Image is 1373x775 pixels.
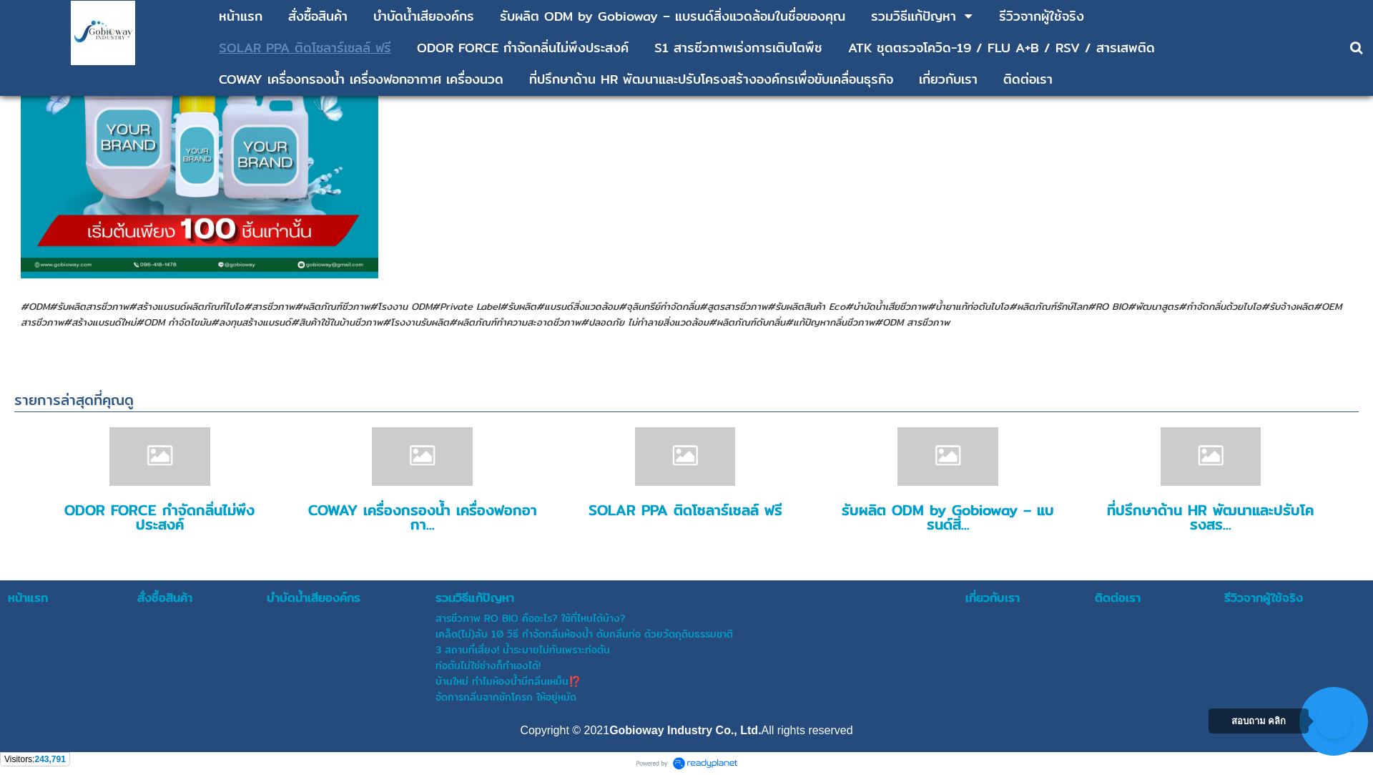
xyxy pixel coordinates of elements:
[965,588,1093,607] a: เกี่ยวกับเรา
[288,3,348,30] a: สั่งซื้อสินค้า
[919,66,978,93] a: เกี่ยวกับเรา
[219,10,262,23] div: หน้าแรก
[288,10,348,23] div: สั่งซื้อสินค้า
[767,299,845,314] span: #รับผลิตสินค้า Eco
[295,299,370,314] span: #ผลิตภัณฑ์ชีวภาพ
[1178,299,1261,314] span: #กำจัดกลิ่นด้วยไบโอ
[520,724,852,736] span: Copyright © 2021 All rights reserved
[244,299,295,314] span: #สารชีวภาพ
[64,315,136,330] span: #สร้างแบรนด์ใหม่
[999,10,1084,23] div: รีวิวจากผู้ใช้จริง
[654,42,822,54] div: S1 สารชีวภาพเร่งการเติบโตพืช
[630,752,743,775] img: Powered by ReadyPlanet
[871,3,956,30] a: รวมวิธีแก้ปัญหา
[848,42,1155,54] div: ATK ชุดตรวจโควิด-19 / FLU A+B / RSV / สารเสพติด
[8,588,136,607] a: หน้าแรก
[373,3,474,30] a: บําบัดน้ำเสียองค์กร
[500,3,845,30] a: รับผลิต ODM by Gobioway – แบรนด์สิ่งแวดล้อมในชื่อของคุณ
[211,315,291,330] span: #ลงทุนสร้างแบรนด์
[529,73,893,86] div: ที่ปรึกษาด้าน HR พัฒนาและปรับโครงสร้างองค์กรเพื่อขับเคลื่อนธุรกิจ
[919,73,978,86] div: เกี่ยวกับเรา
[219,42,391,54] div: SOLAR PPA ติดโซลาร์เซลล์ ฟรี
[1088,299,1128,314] span: #RO BIO
[308,499,537,535] a: COWAY เครื่องกรองน้ำ เครื่องฟอกอากา...
[129,299,244,314] span: #สร้างแบรนด์ผลิตภัณฑ์ไบโอ
[709,315,785,330] span: #ผลิตภัณฑ์ดับกลิ่น
[219,3,262,30] a: หน้าแรก
[435,610,965,626] a: สารชีวภาพ RO BIO คืออะไร? ใช้ที่ไหนได้บ้าง?
[136,315,211,330] span: #ODM กำจัดไขมัน
[267,588,434,607] a: บําบัดน้ำเสียองค์กร
[373,10,474,23] div: บําบัดน้ำเสียองค์กร
[619,299,699,314] span: #จุลินทรีย์กำจัดกลิ่น
[383,315,449,330] span: #โรงงานรับผลิต
[291,315,383,330] span: #สินค้าใช้ในบ้านชีวภาพ
[1003,73,1053,86] div: ติดต่อเรา
[219,73,503,86] div: COWAY เครื่องกรองน้ำ เครื่องฟอกอากาศ เครื่องนวด
[1009,299,1088,314] span: #ผลิตภัณฑ์รักษ์โลก
[435,658,965,673] a: ท่อตันไม่ใช่ช่างก็ทำเองได้!
[999,3,1084,30] a: รีวิวจากผู้ใช้จริง
[871,10,956,23] div: รวมวิธีแก้ปัญหา
[581,315,709,330] span: #ปลอดภัย ไม่ทำลายสิ่งแวดล้อม
[49,299,129,314] span: #รับผลิตสารชีวภาพ
[435,673,965,689] a: บ้านใหม่ ทำไมห้องน้ำมีกลิ่นเหม็น⁉️
[785,315,875,330] span: #แก้ปัญหากลิ่นชีวภาพ
[370,299,432,314] span: #โรงงาน ODM
[34,754,65,764] span: 243,791
[435,626,965,642] a: เคล็ด(ไม่)ลับ 10 วิธี กำจัดกลิ่นห้องน้ำ ดับกลิ่นท่อ ด้วยวัตถุดิบธรรมชาติ
[435,642,965,658] a: 3 สถานที่เสี่ยง! น้ำระบายไม่ทันเพราะท่อตัน
[1128,299,1178,314] span: #พัฒนาสูตร
[500,10,845,23] div: รับผลิต ODM by Gobioway – แบรนด์สิ่งแวดล้อมในชื่อของคุณ
[845,299,927,314] span: #บำบัดน้ำเสียชีวภาพ
[21,299,1342,330] span: #ODM
[500,299,536,314] span: #รับผลิต
[699,299,767,314] span: #สูตรสารชีวภาพ
[417,34,629,62] a: ODOR FORCE กำจัดกลิ่นไม่พึงประสงค์
[1107,499,1314,535] a: ที่ปรึกษาด้าน HR พัฒนาและปรับโครงสร...
[589,499,782,521] a: SOLAR PPA ติดโซลาร์เซลล์ ฟรี
[1261,299,1314,314] span: #รับจ้างผลิต
[1224,588,1365,607] a: รีวิวจากผู้ใช้จริง
[435,689,965,705] a: จัดการกลิ่นจากชักโครก ให้อยู่หมัด
[1095,588,1223,607] a: ติดต่อเรา
[435,588,965,607] a: รวมวิธีแก้ปัญหา
[536,299,619,314] span: #แบรนด์สิ่งแวดล้อม
[848,34,1155,62] a: ATK ชุดตรวจโควิด-19 / FLU A+B / RSV / สารเสพติด
[14,389,1359,411] div: รายการล่าสุดที่คุณดู
[609,724,761,736] strong: Gobioway Industry Co., Ltd.
[21,299,1342,330] span: #OEM สารชีวภาพ
[219,66,503,93] a: COWAY เครื่องกรองน้ำ เครื่องฟอกอากาศ เครื่องนวด
[449,315,581,330] span: #ผลิตภัณฑ์ทำความสะอาดชีวภาพ
[71,1,135,65] img: large-1644130236041.jpg
[219,34,391,62] a: SOLAR PPA ติดโซลาร์เซลล์ ฟรี
[417,42,629,54] div: ODOR FORCE กำจัดกลิ่นไม่พึงประสงค์
[654,34,822,62] a: S1 สารชีวภาพเร่งการเติบโตพืช
[875,315,950,330] span: #ODM สารชีวภาพ
[842,499,1054,535] a: รับผลิต ODM by Gobioway – แบรนด์สิ่...
[927,299,1009,314] span: #น้ำยาแก้ท่อตันไบโอ
[1231,716,1286,726] span: สอบถาม คลิก
[432,299,500,314] span: #Private Label
[137,588,265,607] a: สั่งซื้อสินค้า
[529,66,893,93] a: ที่ปรึกษาด้าน HR พัฒนาและปรับโครงสร้างองค์กรเพื่อขับเคลื่อนธุรกิจ
[1003,66,1053,93] a: ติดต่อเรา
[64,499,255,535] a: ODOR FORCE กำจัดกลิ่นไม่พึงประสงค์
